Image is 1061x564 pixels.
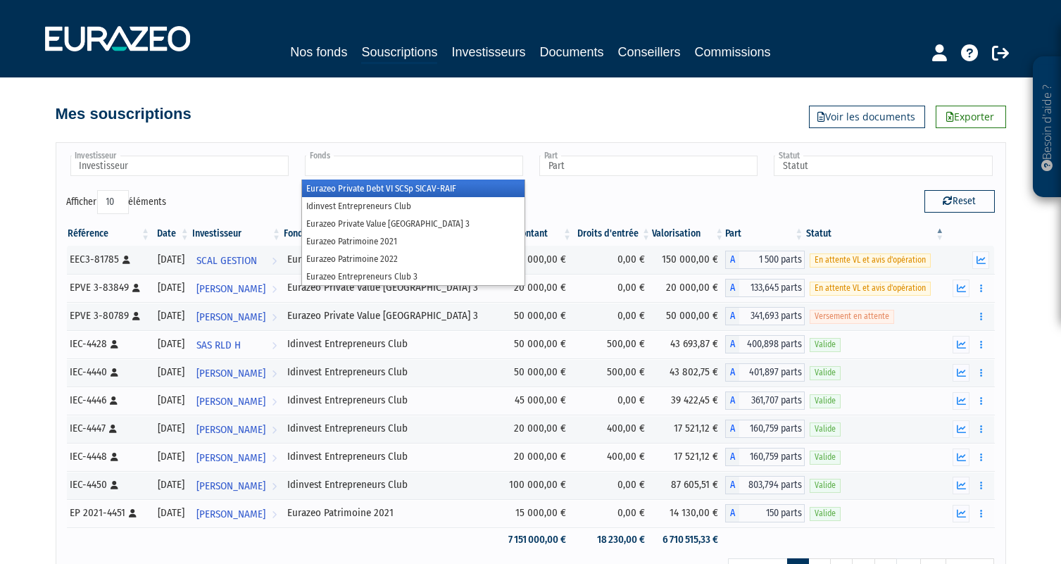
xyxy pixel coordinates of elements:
td: 0,00 € [573,302,652,330]
td: 20 000,00 € [498,415,574,443]
th: Statut : activer pour trier la colonne par ordre d&eacute;croissant [805,222,946,246]
span: 160,759 parts [739,448,805,466]
span: A [725,476,739,494]
span: [PERSON_NAME] [196,445,265,471]
div: [DATE] [156,393,186,408]
div: A - Eurazeo Patrimoine 2021 [725,504,805,522]
td: 100 000,00 € [498,471,574,499]
div: [DATE] [156,280,186,295]
div: A - Idinvest Entrepreneurs Club [725,420,805,438]
button: Reset [924,190,995,213]
span: 401,897 parts [739,363,805,382]
span: Valide [810,366,841,380]
div: Eurazeo Private Value [GEOGRAPHIC_DATA] 3 [287,308,494,323]
td: 50 000,00 € [652,302,725,330]
td: 0,00 € [573,274,652,302]
span: Valide [810,338,841,351]
td: 43 802,75 € [652,358,725,387]
span: 160,759 parts [739,420,805,438]
span: [PERSON_NAME] [196,389,265,415]
a: SAS RLD H [191,330,282,358]
h4: Mes souscriptions [56,106,192,123]
div: A - Eurazeo Entrepreneurs Club 3 [725,251,805,269]
span: SCAL GESTION [196,248,257,274]
select: Afficheréléments [97,190,129,214]
div: Eurazeo Patrimoine 2021 [287,506,494,520]
div: [DATE] [156,365,186,380]
div: Idinvest Entrepreneurs Club [287,477,494,492]
span: 400,898 parts [739,335,805,353]
div: Idinvest Entrepreneurs Club [287,337,494,351]
span: [PERSON_NAME] [196,304,265,330]
span: A [725,251,739,269]
th: Montant: activer pour trier la colonne par ordre croissant [498,222,574,246]
a: [PERSON_NAME] [191,499,282,527]
img: 1732889491-logotype_eurazeo_blanc_rvb.png [45,26,190,51]
td: 43 693,87 € [652,330,725,358]
td: 400,00 € [573,415,652,443]
td: 0,00 € [573,471,652,499]
td: 15 000,00 € [498,499,574,527]
div: A - Idinvest Entrepreneurs Club [725,363,805,382]
span: Valide [810,507,841,520]
span: Valide [810,394,841,408]
th: Droits d'entrée: activer pour trier la colonne par ordre croissant [573,222,652,246]
a: Voir les documents [809,106,925,128]
span: Valide [810,422,841,436]
span: A [725,335,739,353]
div: EPVE 3-83849 [70,280,146,295]
div: Idinvest Entrepreneurs Club [287,393,494,408]
i: [Français] Personne physique [111,481,119,489]
i: [Français] Personne physique [133,312,141,320]
p: Besoin d'aide ? [1039,64,1055,191]
span: 361,707 parts [739,391,805,410]
td: 45 000,00 € [498,387,574,415]
i: Voir l'investisseur [272,332,277,358]
span: [PERSON_NAME] [196,361,265,387]
div: EEC3-81785 [70,252,146,267]
span: Valide [810,479,841,492]
a: [PERSON_NAME] [191,443,282,471]
div: Eurazeo Private Value [GEOGRAPHIC_DATA] 3 [287,280,494,295]
span: En attente VL et avis d'opération [810,282,931,295]
li: Idinvest Entrepreneurs Club [302,197,525,215]
div: Idinvest Entrepreneurs Club [287,421,494,436]
li: Eurazeo Patrimoine 2022 [302,250,525,268]
span: [PERSON_NAME] [196,276,265,302]
span: A [725,504,739,522]
span: 341,693 parts [739,307,805,325]
td: 17 521,12 € [652,443,725,471]
a: Commissions [695,42,771,62]
td: 7 151 000,00 € [498,527,574,552]
td: 6 710 515,33 € [652,527,725,552]
td: 50 000,00 € [498,330,574,358]
a: Documents [540,42,604,62]
i: Voir l'investisseur [272,389,277,415]
div: IEC-4448 [70,449,146,464]
div: [DATE] [156,421,186,436]
td: 20 000,00 € [498,443,574,471]
span: A [725,391,739,410]
td: 18 230,00 € [573,527,652,552]
span: A [725,420,739,438]
i: [Français] Personne physique [111,340,119,349]
div: A - Eurazeo Private Value Europe 3 [725,279,805,297]
span: 133,645 parts [739,279,805,297]
a: [PERSON_NAME] [191,387,282,415]
li: Eurazeo Private Value [GEOGRAPHIC_DATA] 3 [302,215,525,232]
i: Voir l'investisseur [272,417,277,443]
div: [DATE] [156,449,186,464]
div: EPVE 3-80789 [70,308,146,323]
th: Fonds: activer pour trier la colonne par ordre croissant [282,222,498,246]
div: IEC-4440 [70,365,146,380]
div: [DATE] [156,308,186,323]
div: Eurazeo Entrepreneurs Club 3 [287,252,494,267]
i: [Français] Personne physique [133,284,141,292]
div: A - Idinvest Entrepreneurs Club [725,335,805,353]
span: En attente VL et avis d'opération [810,253,931,267]
span: 803,794 parts [739,476,805,494]
span: SAS RLD H [196,332,241,358]
a: [PERSON_NAME] [191,358,282,387]
div: A - Idinvest Entrepreneurs Club [725,391,805,410]
a: Exporter [936,106,1006,128]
